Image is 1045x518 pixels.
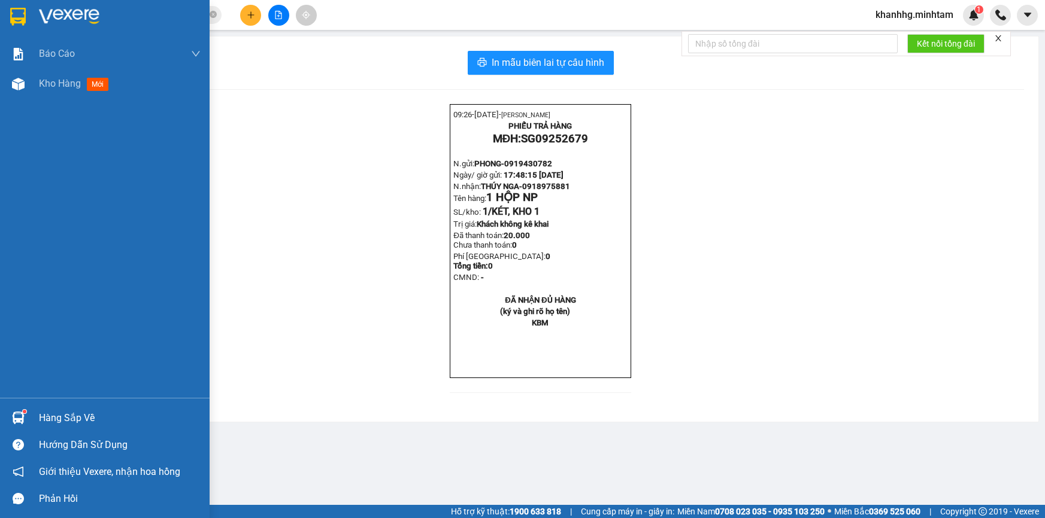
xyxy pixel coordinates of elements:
[581,505,674,518] span: Cung cấp máy in - giấy in:
[1017,5,1038,26] button: caret-down
[453,273,479,282] span: CMND:
[268,5,289,26] button: file-add
[39,490,201,508] div: Phản hồi
[828,509,831,514] span: ⚪️
[481,273,484,282] span: -
[481,182,522,191] span: THÚY NGA-
[453,194,538,203] span: Tên hàng:
[12,78,25,90] img: warehouse-icon
[486,191,538,204] span: 1 HỘP NP
[453,261,493,270] span: Tổng tiền:
[453,240,517,249] span: Chưa thanh toán:
[453,170,502,179] span: Ngày/ giờ gửi:
[302,11,310,19] span: aim
[39,46,75,61] span: Báo cáo
[210,10,217,21] span: close-circle
[493,132,588,145] strong: MĐH:
[39,409,201,427] div: Hàng sắp về
[994,34,1002,42] span: close
[191,49,201,59] span: down
[504,159,552,168] span: 0919430782
[975,5,983,14] sup: 1
[866,7,963,22] span: khanhhg.minhtam
[247,11,255,19] span: plus
[87,78,108,91] span: mới
[504,231,530,240] span: 20.000
[500,307,570,316] strong: (ký và ghi rõ họ tên)
[12,412,25,424] img: warehouse-icon
[979,507,987,516] span: copyright
[12,48,25,60] img: solution-icon
[510,507,561,516] strong: 1900 633 818
[508,121,572,130] strong: PHIẾU TRẢ HÀNG
[453,208,481,217] span: SL/kho:
[451,505,561,518] span: Hỗ trợ kỹ thuật:
[532,318,549,327] span: KBM
[453,231,530,249] span: Đã thanh toán:
[504,170,564,179] span: 17:48:15 [DATE]
[10,8,26,26] img: logo-vxr
[715,507,825,516] strong: 0708 023 035 - 0935 103 250
[477,57,487,69] span: printer
[677,505,825,518] span: Miền Nam
[492,55,604,70] span: In mẫu biên lai tự cấu hình
[39,464,180,479] span: Giới thiệu Vexere, nhận hoa hồng
[13,439,24,450] span: question-circle
[483,206,540,217] span: 1/
[13,466,24,477] span: notification
[453,110,550,119] span: 09:26-
[468,51,614,75] button: printerIn mẫu biên lai tự cấu hình
[13,493,24,504] span: message
[39,436,201,454] div: Hướng dẫn sử dụng
[995,10,1006,20] img: phone-icon
[453,252,550,270] strong: 0
[296,5,317,26] button: aim
[688,34,898,53] input: Nhập số tổng đài
[869,507,920,516] strong: 0369 525 060
[977,5,981,14] span: 1
[917,37,975,50] span: Kết nối tổng đài
[501,111,550,119] span: [PERSON_NAME]
[968,10,979,20] img: icon-new-feature
[492,206,540,217] span: KÉT, KHO 1
[522,182,570,191] span: 0918975881
[210,11,217,18] span: close-circle
[570,505,572,518] span: |
[907,34,985,53] button: Kết nối tổng đài
[512,240,517,249] span: 0
[488,261,493,270] span: 0
[1022,10,1033,20] span: caret-down
[274,11,283,19] span: file-add
[477,220,549,228] span: Khách không kê khai
[521,132,588,145] span: SG09252679
[240,5,261,26] button: plus
[453,252,550,270] span: Phí [GEOGRAPHIC_DATA]:
[505,295,575,304] strong: ĐÃ NHẬN ĐỦ HÀNG
[834,505,920,518] span: Miền Bắc
[453,220,477,228] span: Trị giá:
[453,182,570,191] span: N.nhận:
[39,78,81,89] span: Kho hàng
[929,505,931,518] span: |
[453,159,552,168] span: N.gửi:
[474,159,552,168] span: PHONG-
[23,410,26,413] sup: 1
[474,110,550,119] span: [DATE]-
